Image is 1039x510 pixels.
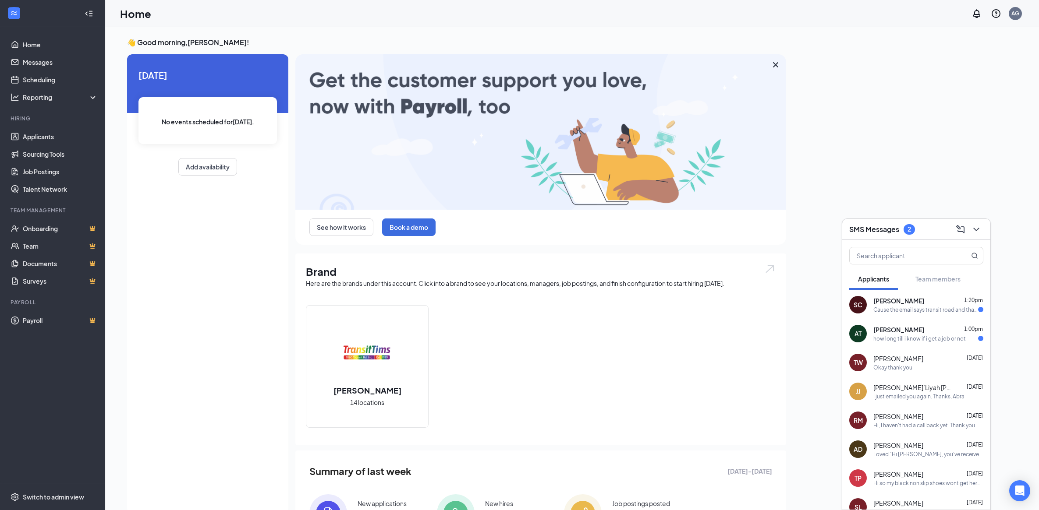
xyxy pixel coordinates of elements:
a: Applicants [23,128,98,145]
div: I just emailed you again. Thanks, Abra [873,393,965,400]
a: Messages [23,53,98,71]
span: [PERSON_NAME] [873,441,923,450]
div: Reporting [23,93,98,102]
svg: Settings [11,492,19,501]
svg: ComposeMessage [955,224,966,235]
span: Team members [915,275,961,283]
span: [DATE] [967,441,983,448]
span: 14 locations [350,397,384,407]
img: payroll-large.gif [295,54,786,210]
h1: Brand [306,264,776,279]
span: [PERSON_NAME] [873,470,923,478]
div: Team Management [11,207,96,214]
div: SC [854,300,862,309]
span: Summary of last week [309,464,411,479]
div: Job postings posted [612,499,670,508]
div: Open Intercom Messenger [1009,480,1030,501]
button: See how it works [309,218,373,236]
h2: [PERSON_NAME] [325,385,410,396]
a: Home [23,36,98,53]
div: New applications [358,499,407,508]
span: [DATE] [967,412,983,419]
svg: Collapse [85,9,93,18]
a: PayrollCrown [23,312,98,329]
div: Hiring [11,115,96,122]
div: Hi, I haven't had a call back yet. Thank you [873,422,975,429]
a: DocumentsCrown [23,255,98,272]
span: [DATE] [967,470,983,477]
div: Cause the email says transit road and thats too far as to where [PERSON_NAME] is a walking distance [873,306,978,313]
div: AD [854,445,862,454]
a: SurveysCrown [23,272,98,290]
span: [DATE] [967,499,983,506]
div: AG [1011,10,1019,17]
div: Here are the brands under this account. Click into a brand to see your locations, managers, job p... [306,279,776,288]
span: 1:00pm [964,326,983,332]
button: Add availability [178,158,237,176]
a: TeamCrown [23,237,98,255]
h3: 👋 Good morning, [PERSON_NAME] ! [127,38,786,47]
button: ComposeMessage [954,222,968,236]
svg: WorkstreamLogo [10,9,18,18]
h1: Home [120,6,151,21]
div: Hi so my black non slip shoes wont get here until [DATE] I had ordered for them to get here [DATE... [873,479,983,487]
img: open.6027fd2a22e1237b5b06.svg [764,264,776,274]
div: Payroll [11,299,96,306]
a: Job Postings [23,163,98,180]
span: [PERSON_NAME]’Liyah [PERSON_NAME] [873,383,952,392]
div: RM [854,416,863,425]
h3: SMS Messages [849,225,899,234]
div: JJ [856,387,860,396]
div: TW [854,358,863,367]
img: Tim Hortons [339,325,395,381]
span: No events scheduled for [DATE] . [162,117,254,127]
span: Applicants [858,275,889,283]
button: ChevronDown [969,222,983,236]
div: AT [855,329,862,338]
div: New hires [485,499,513,508]
div: how long till i know if i get a job or not [873,335,966,342]
span: [DATE] [138,68,277,82]
span: [PERSON_NAME] [873,354,923,363]
svg: Notifications [972,8,982,19]
svg: Cross [770,60,781,70]
span: 1:20pm [964,297,983,303]
button: Book a demo [382,218,436,236]
span: [PERSON_NAME] [873,499,923,507]
div: Okay thank you [873,364,912,371]
div: TP [855,474,862,482]
span: [PERSON_NAME] [873,412,923,421]
svg: ChevronDown [971,224,982,235]
svg: Analysis [11,93,19,102]
div: Loved “Hi [PERSON_NAME], you've received a document signature request from [PERSON_NAME] for your... [873,450,983,458]
span: [DATE] [967,383,983,390]
span: [PERSON_NAME] [873,296,924,305]
a: Sourcing Tools [23,145,98,163]
div: 2 [908,225,911,233]
div: Switch to admin view [23,492,84,501]
svg: QuestionInfo [991,8,1001,19]
span: [DATE] - [DATE] [727,466,772,476]
input: Search applicant [850,247,954,264]
span: [PERSON_NAME] [873,325,924,334]
svg: MagnifyingGlass [971,252,978,259]
a: Scheduling [23,71,98,88]
a: OnboardingCrown [23,220,98,237]
a: Talent Network [23,180,98,198]
span: [DATE] [967,355,983,361]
